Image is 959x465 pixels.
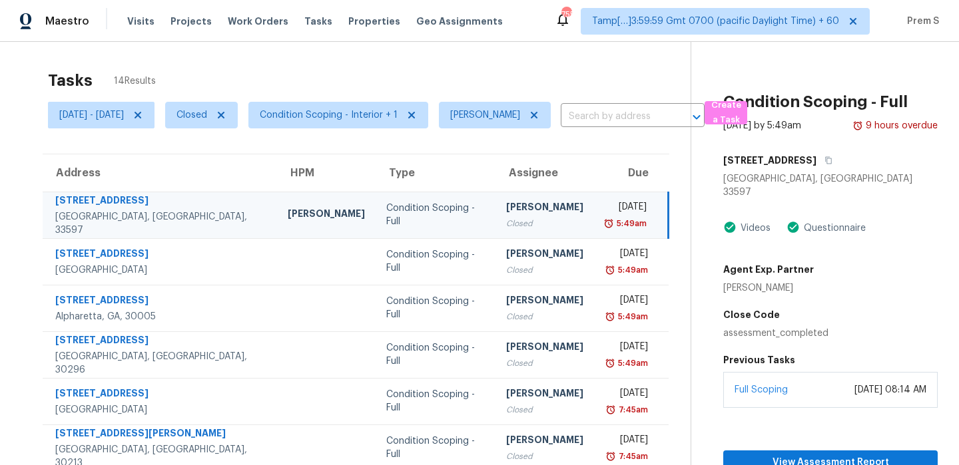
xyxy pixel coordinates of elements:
div: [DATE] 08:14 AM [854,383,926,396]
span: 14 Results [114,75,156,88]
div: Closed [506,403,583,416]
div: [DATE] [605,200,647,217]
div: Closed [506,310,583,323]
div: 5:49am [614,217,647,230]
span: Geo Assignments [416,15,503,28]
div: 5:49am [615,357,648,370]
div: [GEOGRAPHIC_DATA], [GEOGRAPHIC_DATA], 30296 [55,350,266,377]
span: Tamp[…]3:59:59 Gmt 0700 (pacific Daylight Time) + 60 [592,15,839,28]
button: Open [687,108,706,126]
div: [DATE] [605,293,648,310]
th: Type [376,154,495,192]
div: [PERSON_NAME] [506,200,583,217]
img: Overdue Alarm Icon [605,403,616,416]
img: Overdue Alarm Icon [852,119,863,132]
div: [PERSON_NAME] [506,293,583,310]
div: Condition Scoping - Full [386,388,485,414]
div: [STREET_ADDRESS][PERSON_NAME] [55,426,266,443]
img: Overdue Alarm Icon [605,450,616,463]
span: Closed [176,108,207,122]
span: [PERSON_NAME] [450,108,520,122]
div: 5:49am [615,310,648,323]
div: Condition Scoping - Full [386,202,485,228]
div: [GEOGRAPHIC_DATA], [GEOGRAPHIC_DATA] 33597 [723,172,938,199]
img: Artifact Present Icon [723,220,737,234]
h5: Agent Exp. Partner [723,263,814,276]
input: Search by address [561,106,667,127]
div: [PERSON_NAME] [506,247,583,263]
div: 755 [561,8,571,21]
span: Properties [348,15,400,28]
div: Condition Scoping - Full [386,295,485,321]
div: [DATE] [605,340,648,357]
span: Maestro [45,15,89,28]
div: [STREET_ADDRESS] [55,194,266,210]
span: Tasks [304,17,332,26]
span: [DATE] - [DATE] [59,108,124,122]
h2: Condition Scoping - Full [723,95,908,108]
span: Visits [127,15,155,28]
h5: Previous Tasks [723,353,938,367]
div: 9 hours overdue [863,119,938,132]
div: Condition Scoping - Full [386,341,485,368]
span: Condition Scoping - Interior + 1 [260,108,398,122]
h5: Close Code [723,308,938,321]
th: Due [594,154,669,192]
div: [STREET_ADDRESS] [55,387,266,403]
img: Overdue Alarm Icon [603,217,614,230]
div: Closed [506,357,583,370]
div: [DATE] [605,433,648,450]
div: Closed [506,217,583,230]
div: [PERSON_NAME] [506,340,583,357]
div: 7:45am [616,450,648,463]
div: 5:49am [615,263,648,277]
div: [DATE] by 5:49am [723,119,801,132]
div: Questionnaire [800,222,866,235]
th: HPM [277,154,376,192]
th: Address [43,154,277,192]
div: [PERSON_NAME] [506,387,583,403]
button: Create a Task [705,101,747,124]
img: Overdue Alarm Icon [605,310,615,323]
h5: [STREET_ADDRESS] [723,154,816,167]
div: Closed [506,450,583,463]
div: Closed [506,263,583,277]
div: [STREET_ADDRESS] [55,247,266,263]
h2: Tasks [48,74,93,87]
div: [STREET_ADDRESS] [55,333,266,350]
span: Projects [170,15,212,28]
span: Prem S [902,15,939,28]
span: Work Orders [228,15,288,28]
div: [GEOGRAPHIC_DATA] [55,403,266,416]
div: Condition Scoping - Full [386,248,485,275]
th: Assignee [495,154,594,192]
img: Artifact Present Icon [787,220,800,234]
span: Create a Task [711,98,741,128]
div: Alpharetta, GA, 30005 [55,310,266,323]
div: [DATE] [605,387,648,403]
img: Overdue Alarm Icon [605,263,615,277]
div: Videos [737,222,771,235]
div: [PERSON_NAME] [723,281,814,295]
button: Copy Address [816,148,834,172]
a: Full Scoping [735,385,788,394]
div: [PERSON_NAME] [506,433,583,450]
div: [GEOGRAPHIC_DATA], [GEOGRAPHIC_DATA], 33597 [55,210,266,237]
div: assessment_completed [723,327,938,340]
div: [STREET_ADDRESS] [55,293,266,310]
img: Overdue Alarm Icon [605,357,615,370]
div: Condition Scoping - Full [386,434,485,461]
div: 7:45am [616,403,648,416]
div: [DATE] [605,247,648,263]
div: [PERSON_NAME] [288,207,365,224]
div: [GEOGRAPHIC_DATA] [55,263,266,277]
